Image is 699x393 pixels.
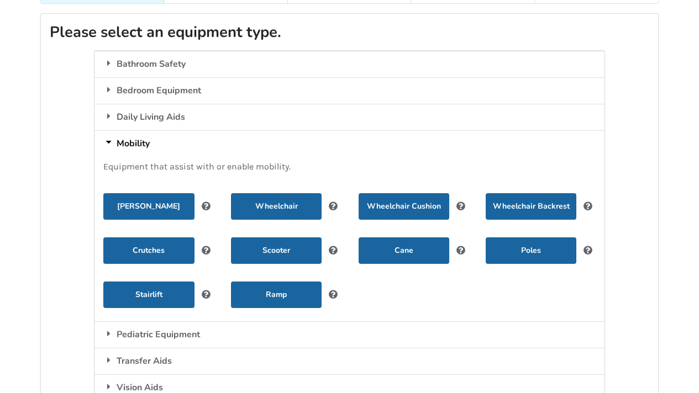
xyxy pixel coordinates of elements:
h2: Please select an equipment type. [50,23,649,42]
div: Bathroom Safety [94,51,604,77]
button: Stairlift [103,282,194,308]
button: Cane [359,237,449,264]
span: Equipment that assist with or enable mobility. [103,161,291,172]
div: Bedroom Equipment [94,77,604,104]
button: Crutches [103,237,194,264]
div: Daily Living Aids [94,104,604,130]
button: Scooter [231,237,322,264]
div: Pediatric Equipment [94,321,604,348]
button: Poles [486,237,576,264]
button: Ramp [231,282,322,308]
button: Wheelchair Cushion [359,193,449,220]
div: Mobility [94,130,604,157]
button: Wheelchair Backrest [486,193,576,220]
div: Transfer Aids [94,348,604,374]
button: Wheelchair [231,193,322,220]
button: [PERSON_NAME] [103,193,194,220]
